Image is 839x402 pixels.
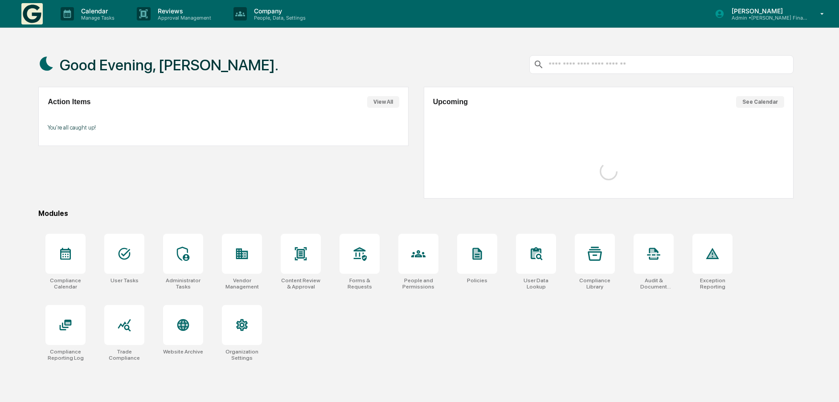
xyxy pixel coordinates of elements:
h2: Upcoming [433,98,468,106]
div: Organization Settings [222,349,262,361]
h1: Good Evening, [PERSON_NAME]. [60,56,278,74]
div: Exception Reporting [692,277,733,290]
div: Vendor Management [222,277,262,290]
p: Admin • [PERSON_NAME] Financial Advisors [724,15,807,21]
div: Forms & Requests [340,277,380,290]
button: View All [367,96,399,108]
p: Approval Management [151,15,216,21]
p: You're all caught up! [48,124,399,131]
div: Content Review & Approval [281,277,321,290]
div: Compliance Library [575,277,615,290]
button: See Calendar [736,96,784,108]
p: Reviews [151,7,216,15]
div: Trade Compliance [104,349,144,361]
div: Audit & Document Logs [634,277,674,290]
p: Manage Tasks [74,15,119,21]
div: User Data Lookup [516,277,556,290]
div: People and Permissions [398,277,438,290]
div: Administrator Tasks [163,277,203,290]
div: Compliance Reporting Log [45,349,86,361]
p: Company [247,7,310,15]
div: User Tasks [111,277,139,284]
div: Compliance Calendar [45,277,86,290]
div: Policies [467,277,487,284]
div: Modules [38,209,794,218]
h2: Action Items [48,98,90,106]
p: People, Data, Settings [247,15,310,21]
p: [PERSON_NAME] [724,7,807,15]
p: Calendar [74,7,119,15]
img: logo [21,3,43,24]
div: Website Archive [163,349,203,355]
